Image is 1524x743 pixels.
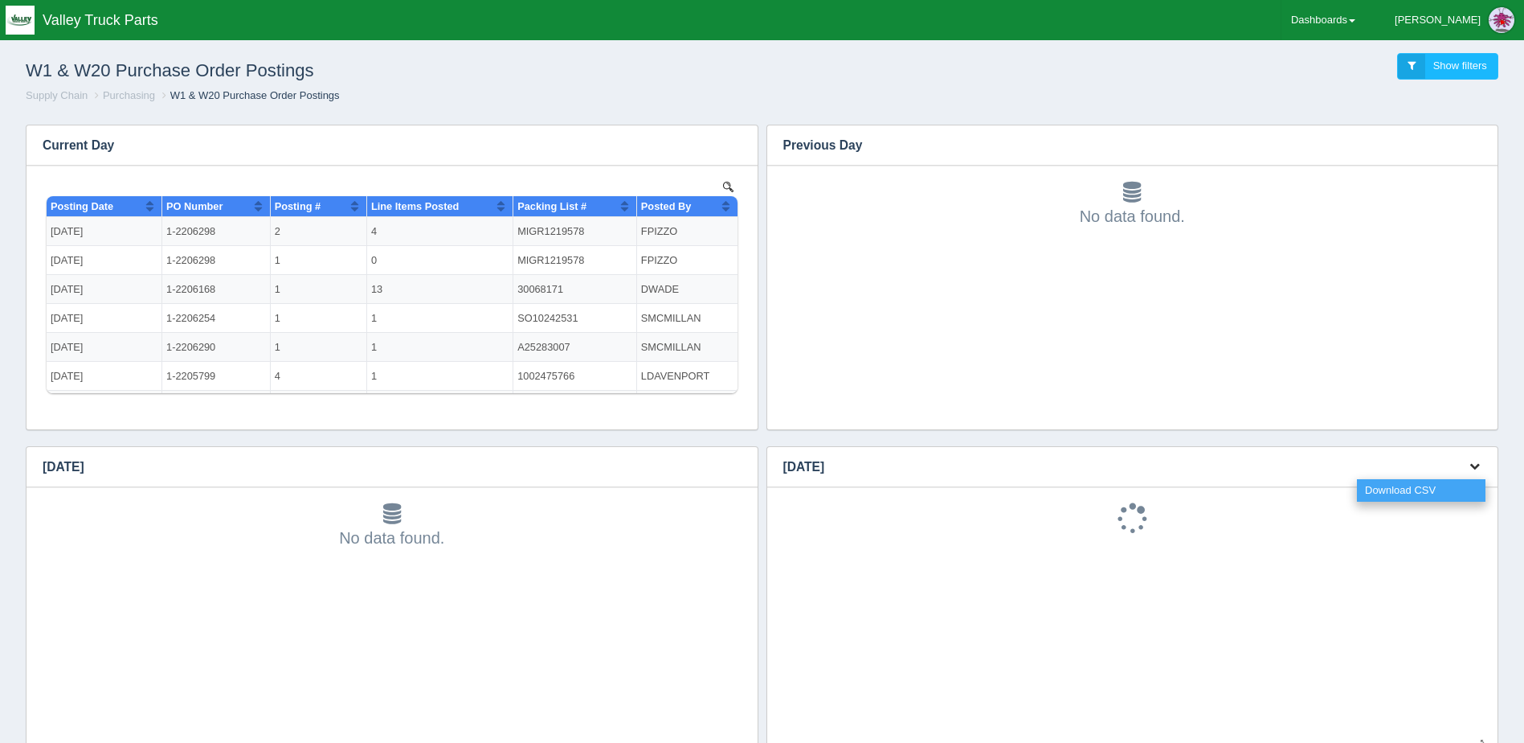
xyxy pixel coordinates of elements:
img: Profile Picture [1489,7,1514,33]
td: 2 [227,35,324,64]
li: W1 & W20 Purchase Order Postings [158,88,340,104]
td: 13 [324,93,470,122]
td: 1 [227,122,324,151]
td: MIGR1219578 [471,64,594,93]
h3: [DATE] [27,447,733,487]
div: No data found. [43,503,742,550]
span: Packing List # [475,18,544,31]
img: q1blfpkbivjhsugxdrfq.png [6,6,35,35]
td: 0 [324,64,470,93]
td: MIGR1219578 [471,35,594,64]
span: PO Number [124,18,180,31]
td: SMCMILLAN [594,122,695,151]
td: FPIZZO [594,64,695,93]
a: Purchasing [103,89,155,101]
button: Sort column ascending [102,14,112,34]
span: Posting Date [8,18,71,31]
td: FPIZZO [594,35,695,64]
button: Sort column ascending [307,14,317,34]
td: 1-2206298 [120,64,228,93]
td: [DATE] [4,151,120,180]
td: [DATE] [4,64,120,93]
td: 1-2205799 [120,180,228,209]
td: 1-2206298 [120,35,228,64]
td: 1 [324,209,470,238]
td: [DATE] [4,35,120,64]
td: 1 [227,209,324,238]
td: migr1219758 [471,209,594,238]
td: 1 [324,122,470,151]
td: 1-2206168 [120,93,228,122]
h1: W1 & W20 Purchase Order Postings [26,53,762,88]
button: Sort column ascending [210,14,221,34]
h3: Previous Day [767,125,1474,166]
td: LDAVENPORT [594,180,695,209]
td: A25283007 [471,151,594,180]
td: 1002475766 [471,180,594,209]
button: Sort column ascending [678,14,688,34]
div: No data found. [783,182,1482,228]
td: DWADE [594,93,695,122]
span: Posting # [232,18,279,31]
td: [DATE] [4,180,120,209]
td: 30068171 [471,93,594,122]
td: 1 [227,64,324,93]
td: 1 [227,151,324,180]
a: Show filters [1397,53,1498,80]
td: 1 [324,180,470,209]
h3: [DATE] [767,447,1449,487]
a: Supply Chain [26,89,88,101]
span: Line Items Posted [329,18,417,31]
td: 1-2206102 [120,209,228,238]
td: SO10242531 [471,122,594,151]
td: [DATE] [4,122,120,151]
span: Valley Truck Parts [43,12,158,28]
a: Download CSV [1357,479,1485,503]
div: [PERSON_NAME] [1395,4,1481,36]
span: Show filters [1433,60,1487,72]
td: 4 [324,35,470,64]
td: 1-2206290 [120,151,228,180]
td: 4 [227,180,324,209]
td: 1-2206254 [120,122,228,151]
td: [DATE] [4,93,120,122]
td: 1 [324,151,470,180]
td: FPIZZO [594,209,695,238]
span: Posted By [599,18,649,31]
button: Sort column ascending [453,14,464,34]
td: [DATE] [4,209,120,238]
td: SMCMILLAN [594,151,695,180]
h3: Current Day [27,125,733,166]
button: Sort column ascending [577,14,587,34]
td: 1 [227,93,324,122]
